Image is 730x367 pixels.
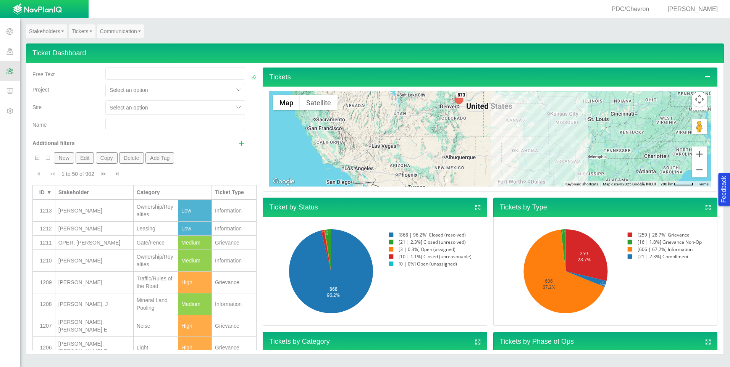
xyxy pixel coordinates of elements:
[475,203,481,212] a: View full screen
[137,253,175,268] div: Ownership/Royalties
[692,146,707,162] button: Zoom in
[36,278,52,286] div: 1209
[97,167,110,181] button: Go to next page
[58,278,130,286] div: [PERSON_NAME]
[181,239,208,246] div: Medium
[36,188,45,196] div: ID
[36,207,52,214] div: 1213
[58,340,130,355] div: [PERSON_NAME], [PERSON_NAME] E
[137,188,175,196] div: Category
[33,293,55,315] td: 1208
[178,315,212,337] td: High
[181,278,208,286] div: High
[134,236,178,250] td: Gate/Fence
[33,272,55,293] td: 1209
[212,236,257,250] td: Grievance
[32,133,99,147] div: Additional filters
[263,87,717,192] div: Tickets
[36,322,52,330] div: 1207
[36,257,52,264] div: 1210
[137,344,175,351] div: Light
[300,95,338,110] button: Show satellite imagery
[271,177,296,187] a: Open this area in Google Maps (opens a new window)
[36,239,52,246] div: 1211
[263,198,487,217] h4: Ticket by Status
[58,188,130,196] div: Stakeholder
[215,225,253,232] div: Information
[692,119,707,134] button: Drag Pegman onto the map to open Street View
[215,278,253,286] div: Grievance
[58,318,130,333] div: [PERSON_NAME], [PERSON_NAME] E
[36,300,52,308] div: 1208
[58,207,130,214] div: [PERSON_NAME]
[181,225,208,232] div: Low
[55,222,134,236] td: RICE, RICK
[667,6,718,12] span: [PERSON_NAME]
[705,338,712,347] a: View full screen
[181,188,208,196] div: Priority
[134,250,178,272] td: Ownership/Royalties
[212,315,257,337] td: Grievance
[273,95,300,110] button: Show street map
[215,257,253,264] div: Information
[215,322,253,330] div: Grievance
[251,74,257,81] a: Clear Filters
[58,170,97,181] div: 1 to 50 of 902
[181,300,208,308] div: Medium
[658,5,721,14] div: [PERSON_NAME]
[55,200,134,222] td: REVELES, ILIANA
[658,181,696,187] button: Map Scale: 200 km per 48 pixels
[134,315,178,337] td: Noise
[212,200,257,222] td: Information
[111,167,123,181] button: Go to last page
[215,239,253,246] div: Grievance
[55,236,134,250] td: OPER, LINDA
[13,3,62,16] img: UrbanGroupSolutionsTheme$USG_Images$logo.png
[178,185,212,200] th: Priority
[698,182,709,186] a: Terms
[32,87,49,93] span: Project
[33,185,55,200] th: ID
[215,344,253,351] div: Grievance
[33,200,55,222] td: 1213
[58,300,130,308] div: [PERSON_NAME], J
[26,43,724,63] h4: Ticket Dashboard
[178,272,212,293] td: High
[212,272,257,293] td: Grievance
[32,167,257,181] div: Pagination
[238,139,245,148] a: Show additional filters
[475,338,481,347] a: View full screen
[32,122,47,128] span: Name
[145,152,174,164] button: Add Tag
[33,236,55,250] td: 1211
[215,300,253,308] div: Information
[565,182,598,187] button: Keyboard shortcuts
[181,207,208,214] div: Low
[661,182,673,186] span: 200 km
[134,337,178,359] td: Light
[134,272,178,293] td: Traffic/Rules of the Road
[456,92,467,98] div: 673
[58,257,130,264] div: [PERSON_NAME]
[603,182,656,186] span: Map data ©2025 Google, INEGI
[32,71,55,77] span: Free Text
[178,293,212,315] td: Medium
[55,337,134,359] td: KESTER MICHAEL E, KESTER LAURETTE E
[36,344,52,351] div: 1206
[47,189,52,195] span: ▼
[97,24,144,38] a: Communication
[212,185,257,200] th: Ticket Type
[32,140,74,146] span: Additional filters
[54,152,74,164] button: New
[493,198,717,217] h4: Tickets by Type
[178,250,212,272] td: Medium
[178,337,212,359] td: High
[692,162,707,177] button: Zoom out
[263,332,487,351] h4: Tickets by Category
[58,239,130,246] div: OPER, [PERSON_NAME]
[212,337,257,359] td: Grievance
[181,322,208,330] div: High
[55,250,134,272] td: VALENCIA, STEPHEN
[637,239,701,245] text: [16 | 1.8%] Grievance Non-Op
[271,177,296,187] img: Google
